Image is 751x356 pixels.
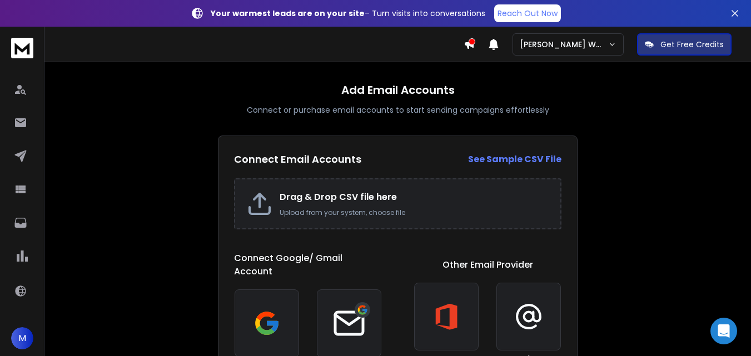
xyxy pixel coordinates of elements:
[11,38,33,58] img: logo
[11,327,33,349] button: M
[442,258,533,272] h1: Other Email Provider
[341,82,455,98] h1: Add Email Accounts
[234,152,361,167] h2: Connect Email Accounts
[280,208,549,217] p: Upload from your system, choose file
[710,318,737,344] div: Open Intercom Messenger
[520,39,608,50] p: [PERSON_NAME] Workspace
[468,153,561,166] a: See Sample CSV File
[234,252,382,278] h1: Connect Google/ Gmail Account
[637,33,732,56] button: Get Free Credits
[247,104,549,116] p: Connect or purchase email accounts to start sending campaigns effortlessly
[498,8,558,19] p: Reach Out Now
[211,8,365,19] strong: Your warmest leads are on your site
[280,190,549,204] h2: Drag & Drop CSV file here
[660,39,724,50] p: Get Free Credits
[211,8,485,19] p: – Turn visits into conversations
[494,4,561,22] a: Reach Out Now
